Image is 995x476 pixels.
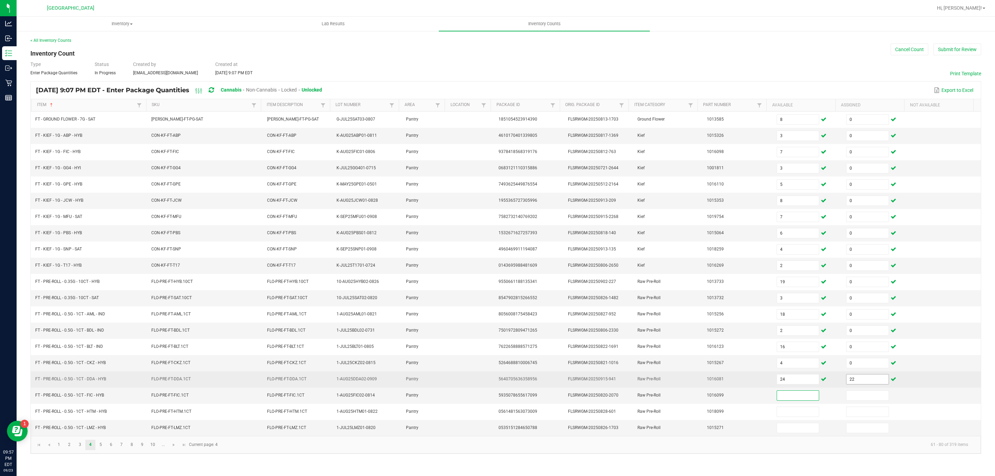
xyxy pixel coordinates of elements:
span: FLSRWGM-20250913-135 [568,247,616,251]
span: FLO-PRE-FT-BDL.1CT [151,328,190,333]
span: CON-KF-FT-GPE [151,182,181,187]
span: FLO-PRE-FT-SAT.10CT [151,295,192,300]
button: Submit for Review [934,44,981,55]
kendo-pager-info: 61 - 80 of 319 items [222,439,974,450]
span: FLSRWGM-20250818-140 [568,230,616,235]
span: 1015064 [707,230,724,235]
a: < All Inventory Counts [30,38,71,43]
a: Page 9 [137,440,147,450]
p: 09:57 PM EDT [3,449,13,468]
span: CON-KF-FT-PBS [267,230,296,235]
span: FLSRWGM-20250827-952 [568,312,616,316]
span: 7493625449876554 [499,182,537,187]
span: 8547902815266552 [499,295,537,300]
span: Locked [281,87,297,93]
span: [EMAIL_ADDRESS][DOMAIN_NAME] [133,70,198,75]
span: FLSRWGM-20250915-941 [568,377,616,381]
span: Kief [637,263,645,268]
span: 4610170401339805 [499,133,537,138]
span: FT - PRE-ROLL - 0.5G - 1CT - BLT - IND [35,344,103,349]
span: 8056008175458423 [499,312,537,316]
span: CON-KF-FT-PBS [151,230,180,235]
a: Item DescriptionSortable [267,102,319,108]
iframe: Resource center [7,421,28,441]
span: Created at [215,61,238,67]
inline-svg: Inbound [5,35,12,42]
span: Lab Results [312,21,354,27]
span: Pantry [406,263,418,268]
span: 1-AUG25HTM01-0822 [337,409,378,414]
span: FLSRWGM-20250821-1016 [568,360,618,365]
a: Go to the first page [34,440,44,450]
span: 7622658888571275 [499,344,537,349]
span: 10-JUL25SAT02-0820 [337,295,377,300]
span: 0683121110315886 [499,165,537,170]
span: Sortable [49,102,54,108]
span: Type [30,61,41,67]
span: FT - KIEF - 1G - ABP - HYB [35,133,82,138]
span: Go to the previous page [46,442,52,448]
a: Item CategorySortable [634,102,686,108]
span: K-AUG25JCW01-0828 [337,198,378,203]
button: Export to Excel [932,84,975,96]
a: LocationSortable [451,102,480,108]
span: CON-KF-FT-MFU [267,214,297,219]
inline-svg: Inventory [5,50,12,57]
span: 0143695988481609 [499,263,537,268]
span: CON-KF-FT-ABP [151,133,181,138]
span: K-JUL25GG401-0715 [337,165,376,170]
span: FT - PRE-ROLL - 0.5G - 1CT - LMZ - HYB [35,425,106,430]
span: 9550661188135341 [499,279,537,284]
span: 1015272 [707,328,724,333]
span: FLO-PRE-FT-FIC.1CT [267,393,304,398]
span: [PERSON_NAME]-FT-PG-SAT [267,117,319,122]
span: FLO-PRE-FT-DDA.1CT [151,377,191,381]
a: Filter [480,101,488,110]
span: Pantry [406,214,418,219]
span: FLO-PRE-FT-AML.1CT [151,312,191,316]
span: CON-KF-FT-GG4 [151,165,181,170]
kendo-pager: Current page: 4 [31,436,981,454]
span: FLSRWGM-20250812-763 [568,149,616,154]
span: Status [95,61,109,67]
span: Raw Pre-Roll [637,425,661,430]
span: 1015326 [707,133,724,138]
span: Hi, [PERSON_NAME]! [937,5,982,11]
span: Pantry [406,425,418,430]
a: Filter [135,101,143,110]
button: Print Template [950,70,981,77]
span: 5640705636358956 [499,377,537,381]
span: FLO-PRE-FT-BLT.1CT [151,344,188,349]
span: FLSRWGM-20250813-1703 [568,117,618,122]
span: K-AUG25FIC01-0806 [337,149,375,154]
span: 5935078655617099 [499,393,537,398]
span: FT - PRE-ROLL - 0.5G - 1CT - FIC - HYB [35,393,104,398]
span: Pantry [406,328,418,333]
span: FT - PRE-ROLL - 0.35G - 10CT - SAT [35,295,99,300]
span: Kief [637,165,645,170]
span: Kief [637,214,645,219]
span: 1001811 [707,165,724,170]
span: 1955365727305996 [499,198,537,203]
span: [GEOGRAPHIC_DATA] [47,5,94,11]
span: CON-KF-FT-T17 [151,263,180,268]
span: CON-KF-FT-MFU [151,214,181,219]
span: [PERSON_NAME]-FT-PG-SAT [151,117,203,122]
a: Lot NumberSortable [335,102,388,108]
span: 1-JUL25BDL02-0731 [337,328,375,333]
span: Pantry [406,182,418,187]
a: Page 2 [64,440,74,450]
a: Lab Results [228,17,439,31]
a: Orig. Package IdSortable [565,102,617,108]
inline-svg: Reports [5,94,12,101]
span: FLSRWGM-20250826-1703 [568,425,618,430]
span: FT - KIEF - 1G - T17 - HYB [35,263,82,268]
span: FT - KIEF - 1G - JCW - HYB [35,198,83,203]
span: FT - GROUND FLOWER - 7G - SAT [35,117,95,122]
a: Filter [434,101,442,110]
span: Unlocked [302,87,322,93]
span: Kief [637,182,645,187]
span: Pantry [406,295,418,300]
span: Raw Pre-Roll [637,328,661,333]
span: 1018099 [707,409,724,414]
